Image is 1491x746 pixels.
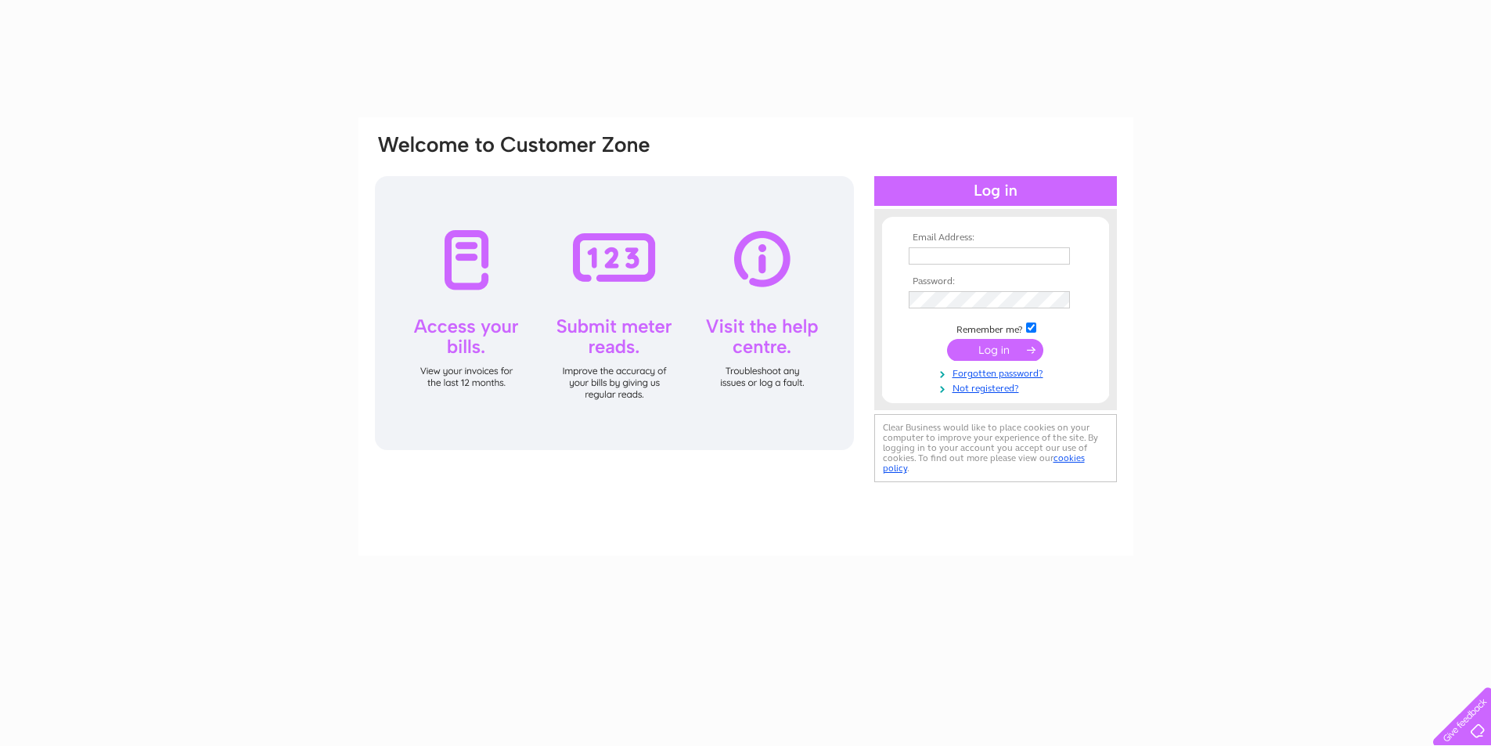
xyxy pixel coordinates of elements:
[874,414,1117,482] div: Clear Business would like to place cookies on your computer to improve your experience of the sit...
[909,380,1086,395] a: Not registered?
[905,276,1086,287] th: Password:
[909,365,1086,380] a: Forgotten password?
[905,232,1086,243] th: Email Address:
[947,339,1043,361] input: Submit
[883,452,1085,474] a: cookies policy
[905,320,1086,336] td: Remember me?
